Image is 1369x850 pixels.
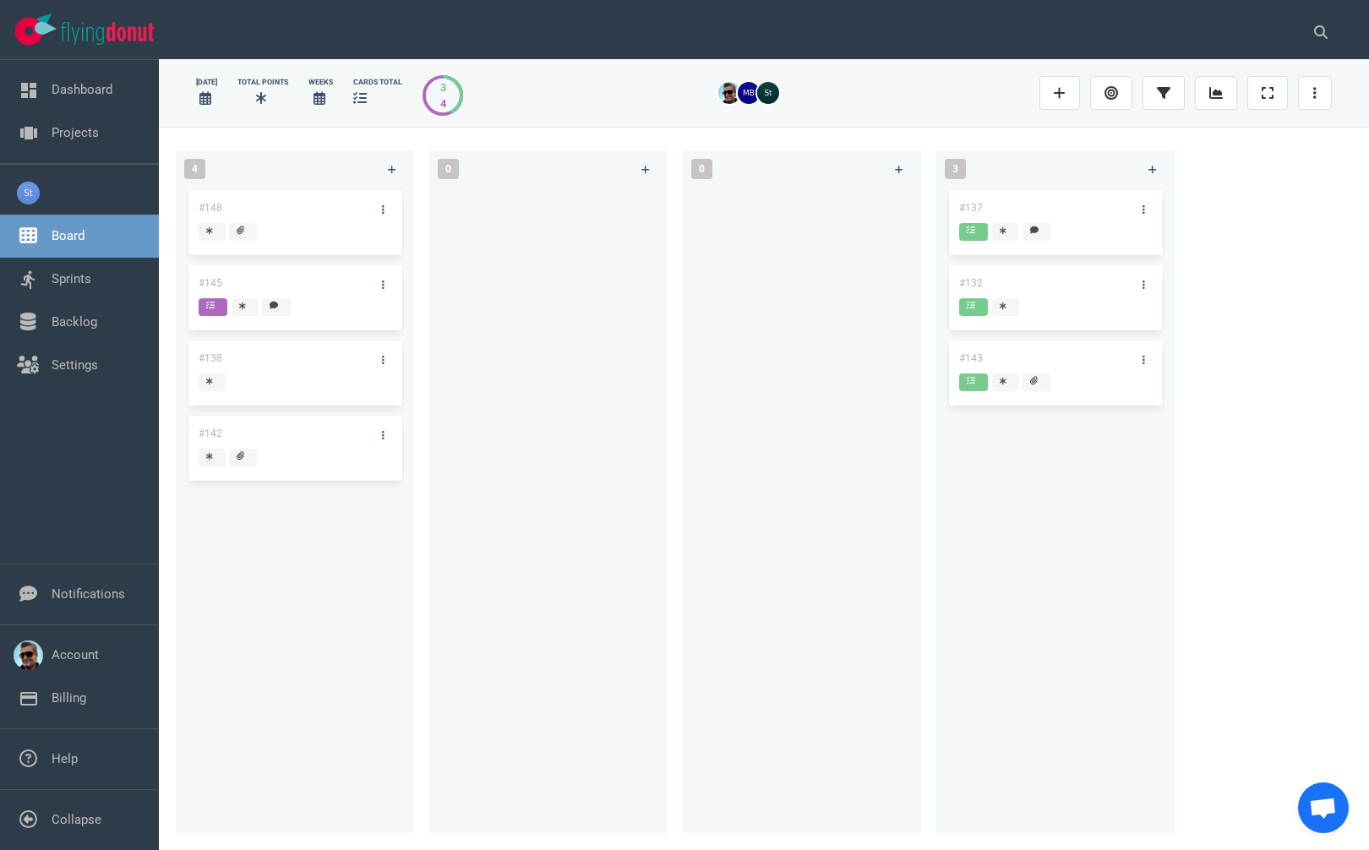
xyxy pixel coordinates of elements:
[199,428,222,439] a: #142
[691,159,712,179] span: 0
[184,159,205,179] span: 4
[718,82,740,104] img: 26
[959,277,983,289] a: #132
[237,77,288,88] div: Total Points
[52,751,78,766] a: Help
[52,82,112,97] a: Dashboard
[353,77,402,88] div: cards total
[757,82,779,104] img: 26
[52,647,99,662] a: Account
[440,95,446,112] div: 4
[959,202,983,214] a: #137
[61,22,154,45] img: Flying Donut text logo
[196,77,217,88] div: [DATE]
[199,202,222,214] a: #148
[738,82,760,104] img: 26
[945,159,966,179] span: 3
[52,586,125,602] a: Notifications
[52,357,98,373] a: Settings
[440,79,446,95] div: 3
[52,314,97,330] a: Backlog
[199,352,222,364] a: #138
[52,228,85,243] a: Board
[52,125,99,140] a: Projects
[308,77,333,88] div: Weeks
[199,277,222,289] a: #145
[52,812,101,827] a: Collapse
[438,159,459,179] span: 0
[959,352,983,364] a: #143
[1298,782,1349,833] div: Open de chat
[52,690,86,706] a: Billing
[52,271,91,286] a: Sprints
